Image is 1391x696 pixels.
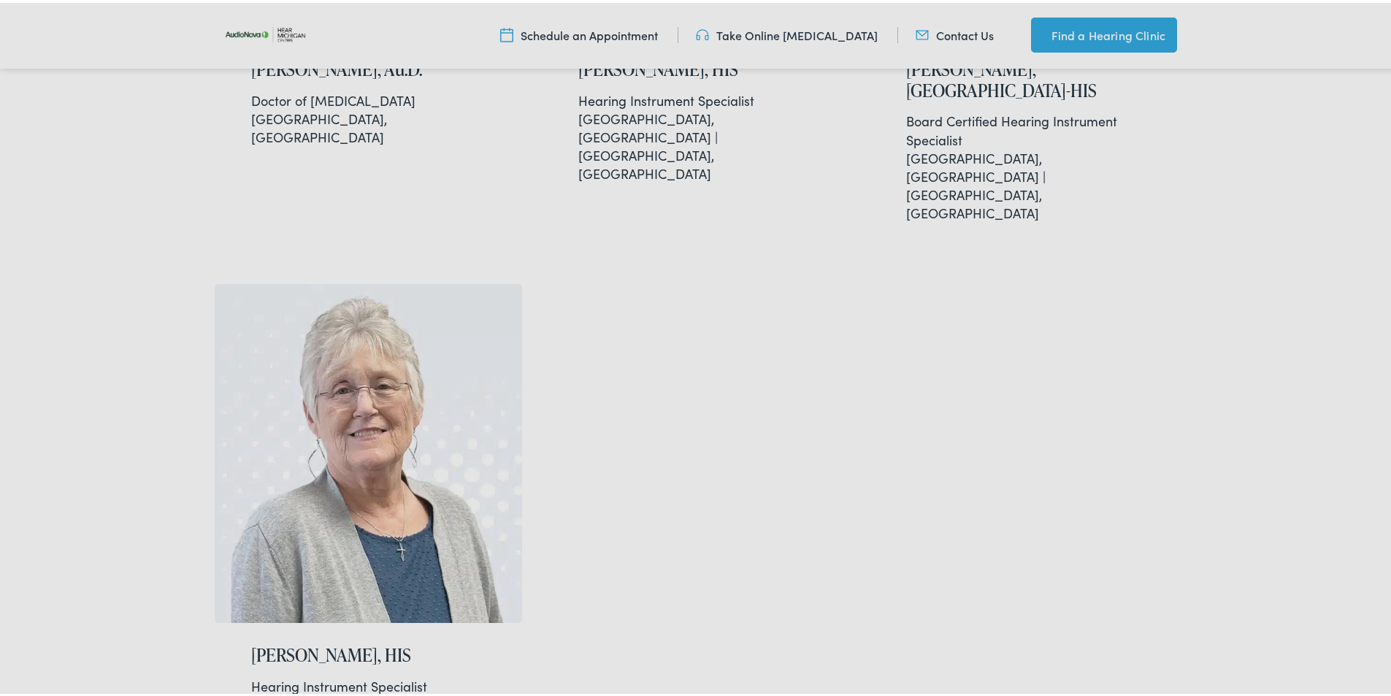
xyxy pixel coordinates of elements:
[696,24,878,40] a: Take Online [MEDICAL_DATA]
[916,24,929,40] img: utility icon
[906,109,1141,145] div: Board Certified Hearing Instrument Specialist
[906,109,1141,219] div: [GEOGRAPHIC_DATA], [GEOGRAPHIC_DATA] | [GEOGRAPHIC_DATA], [GEOGRAPHIC_DATA]
[578,56,813,77] h2: [PERSON_NAME], HIS
[251,88,486,144] div: [GEOGRAPHIC_DATA], [GEOGRAPHIC_DATA]
[251,56,486,77] h2: [PERSON_NAME], Au.D.
[251,88,486,107] div: Doctor of [MEDICAL_DATA]
[578,88,813,107] div: Hearing Instrument Specialist
[696,24,709,40] img: utility icon
[500,24,513,40] img: utility icon
[906,56,1141,99] h2: [PERSON_NAME], [GEOGRAPHIC_DATA]-HIS
[1031,15,1177,50] a: Find a Hearing Clinic
[916,24,994,40] a: Contact Us
[251,642,486,663] h2: [PERSON_NAME], HIS
[578,88,813,180] div: [GEOGRAPHIC_DATA], [GEOGRAPHIC_DATA] | [GEOGRAPHIC_DATA], [GEOGRAPHIC_DATA]
[251,674,486,692] div: Hearing Instrument Specialist
[500,24,658,40] a: Schedule an Appointment
[1031,23,1044,41] img: utility icon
